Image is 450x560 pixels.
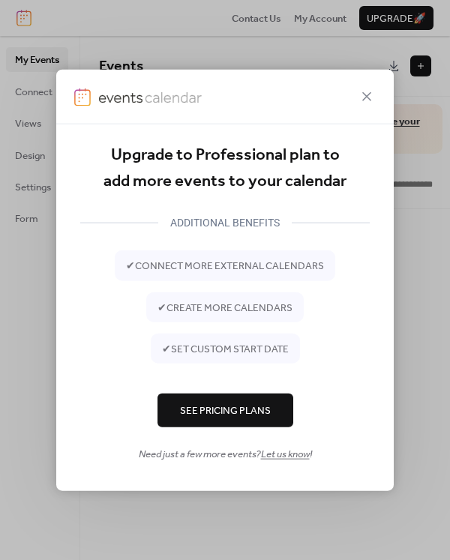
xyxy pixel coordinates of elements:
[157,394,293,427] button: See Pricing Plans
[158,214,292,232] div: ADDITIONAL BENEFITS
[157,300,292,315] span: ✔ create more calendars
[180,403,271,418] span: See Pricing Plans
[139,446,312,461] span: Need just a few more events? !
[98,88,202,106] img: logo-type
[126,259,324,274] span: ✔ connect more external calendars
[261,444,310,463] a: Let us know
[80,142,370,195] div: Upgrade to Professional plan to add more events to your calendar
[162,342,289,357] span: ✔ set custom start date
[74,88,91,106] img: logo-icon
